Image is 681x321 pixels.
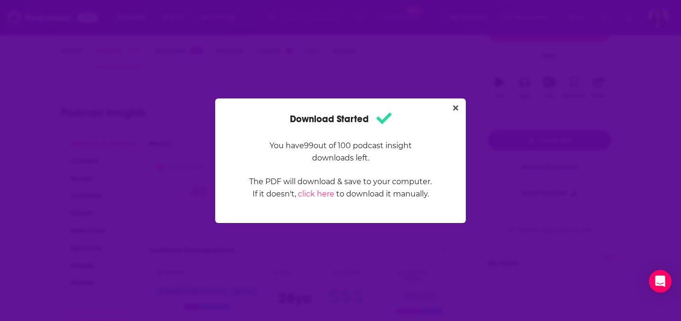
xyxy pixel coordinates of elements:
[298,189,334,198] a: click here
[249,140,432,164] p: You have 99 out of 100 podcast insight downloads left.
[649,270,672,293] div: Open Intercom Messenger
[290,110,392,128] h1: Download Started
[249,176,432,200] p: The PDF will download & save to your computer. If it doesn't, to download it manually.
[449,102,462,114] button: Close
